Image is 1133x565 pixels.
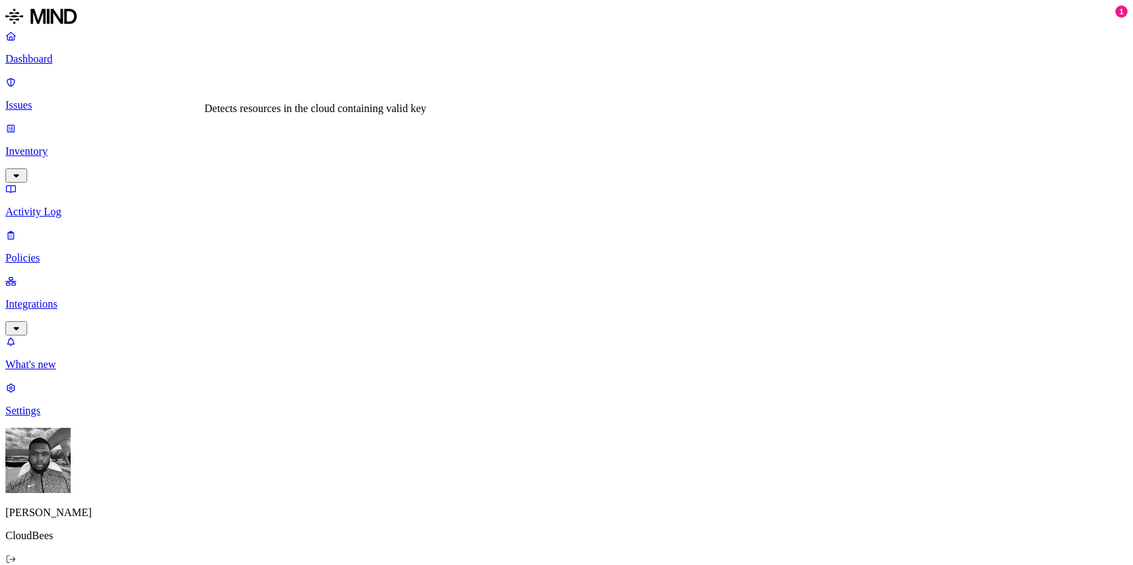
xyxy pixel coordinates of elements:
[5,530,1128,542] p: CloudBees
[5,428,71,493] img: Cameron White
[5,30,1128,65] a: Dashboard
[5,145,1128,158] p: Inventory
[5,405,1128,417] p: Settings
[5,298,1128,310] p: Integrations
[5,5,77,27] img: MIND
[5,382,1128,417] a: Settings
[5,122,1128,181] a: Inventory
[204,103,427,115] div: Detects resources in the cloud containing valid key
[5,5,1128,30] a: MIND
[5,335,1128,371] a: What's new
[5,76,1128,111] a: Issues
[5,99,1128,111] p: Issues
[5,229,1128,264] a: Policies
[5,53,1128,65] p: Dashboard
[5,359,1128,371] p: What's new
[5,206,1128,218] p: Activity Log
[1115,5,1128,18] div: 1
[5,275,1128,333] a: Integrations
[5,252,1128,264] p: Policies
[5,183,1128,218] a: Activity Log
